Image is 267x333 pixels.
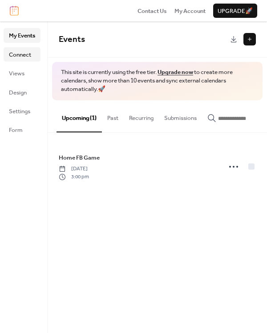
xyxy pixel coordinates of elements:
button: Submissions [159,100,202,132]
span: Design [9,88,27,97]
span: Upgrade 🚀 [218,7,253,16]
a: Upgrade now [158,66,193,78]
span: Contact Us [138,7,167,16]
span: Settings [9,107,30,116]
a: Form [4,123,40,137]
span: Events [59,31,85,48]
a: My Events [4,28,40,42]
span: Home FB Game [59,153,100,162]
span: My Account [174,7,206,16]
img: logo [10,6,19,16]
span: This site is currently using the free tier. to create more calendars, show more than 10 events an... [61,68,254,94]
span: Views [9,69,24,78]
button: Upcoming (1) [57,100,102,132]
a: Contact Us [138,6,167,15]
a: Settings [4,104,40,118]
a: Connect [4,47,40,62]
button: Upgrade🚀 [213,4,257,18]
span: Connect [9,50,31,59]
a: Design [4,85,40,99]
span: Form [9,126,23,135]
span: 3:00 pm [59,173,89,181]
a: Home FB Game [59,153,100,163]
a: My Account [174,6,206,15]
button: Recurring [124,100,159,132]
button: Past [102,100,124,132]
a: Views [4,66,40,80]
span: My Events [9,31,35,40]
span: [DATE] [59,165,89,173]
